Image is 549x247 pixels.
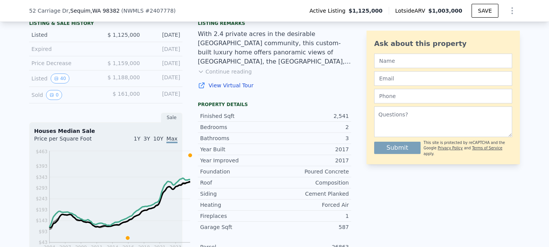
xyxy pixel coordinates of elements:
[274,190,349,198] div: Cement Planked
[46,90,62,100] button: View historical data
[200,112,274,120] div: Finished Sqft
[31,59,100,67] div: Price Decrease
[374,38,512,49] div: Ask about this property
[198,20,351,26] div: Listing remarks
[146,31,180,39] div: [DATE]
[146,90,180,100] div: [DATE]
[107,60,140,66] span: $ 1,159,000
[34,127,178,135] div: Houses Median Sale
[374,89,512,103] input: Phone
[107,74,140,80] span: $ 1,188,000
[348,7,383,15] span: $1,125,000
[200,157,274,164] div: Year Improved
[274,201,349,209] div: Forced Air
[90,8,120,14] span: , WA 98382
[395,7,428,15] span: Lotside ARV
[146,59,180,67] div: [DATE]
[31,31,100,39] div: Listed
[472,4,498,18] button: SAVE
[309,7,348,15] span: Active Listing
[31,45,100,53] div: Expired
[113,91,140,97] span: $ 161,000
[374,54,512,68] input: Name
[274,157,349,164] div: 2017
[36,196,48,201] tspan: $243
[200,168,274,175] div: Foundation
[166,136,178,143] span: Max
[428,8,462,14] span: $1,003,000
[374,71,512,86] input: Email
[161,113,182,123] div: Sale
[121,7,176,15] div: ( )
[36,218,48,223] tspan: $143
[134,136,140,142] span: 1Y
[39,229,48,234] tspan: $93
[200,134,274,142] div: Bathrooms
[274,179,349,186] div: Composition
[29,20,182,28] div: LISTING & SALE HISTORY
[198,29,351,66] div: With 2.4 private acres in the desirable [GEOGRAPHIC_DATA] community, this custom-built luxury hom...
[274,146,349,153] div: 2017
[69,7,120,15] span: , Sequim
[123,8,144,14] span: NWMLS
[274,223,349,231] div: 587
[143,136,150,142] span: 3Y
[274,168,349,175] div: Poured Concrete
[200,201,274,209] div: Heating
[36,164,48,169] tspan: $393
[29,7,69,15] span: 52 Carriage Dr
[198,82,351,89] a: View Virtual Tour
[438,146,463,150] a: Privacy Policy
[274,123,349,131] div: 2
[200,212,274,220] div: Fireplaces
[146,74,180,83] div: [DATE]
[36,185,48,191] tspan: $293
[424,140,512,157] div: This site is protected by reCAPTCHA and the Google and apply.
[274,112,349,120] div: 2,541
[200,190,274,198] div: Siding
[146,45,180,53] div: [DATE]
[145,8,174,14] span: # 2407778
[274,134,349,142] div: 3
[51,74,69,83] button: View historical data
[200,123,274,131] div: Bedrooms
[107,32,140,38] span: $ 1,125,000
[36,149,48,154] tspan: $463
[153,136,163,142] span: 10Y
[198,68,252,75] button: Continue reading
[200,146,274,153] div: Year Built
[198,101,351,108] div: Property details
[274,212,349,220] div: 1
[39,240,48,245] tspan: $43
[34,135,106,147] div: Price per Square Foot
[31,90,100,100] div: Sold
[31,74,100,83] div: Listed
[36,207,48,213] tspan: $193
[36,175,48,180] tspan: $343
[200,179,274,186] div: Roof
[374,142,421,154] button: Submit
[200,223,274,231] div: Garage Sqft
[472,146,502,150] a: Terms of Service
[505,3,520,18] button: Show Options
